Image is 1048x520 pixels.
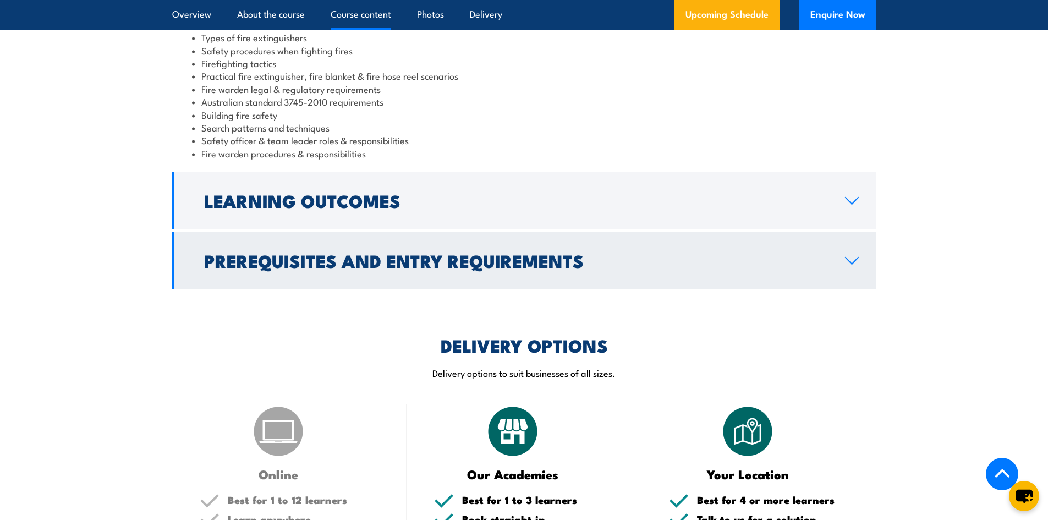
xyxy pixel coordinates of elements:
[192,95,857,108] li: Australian standard 3745-2010 requirements
[192,31,857,43] li: Types of fire extinguishers
[434,468,592,480] h3: Our Academies
[192,57,857,69] li: Firefighting tactics
[697,495,849,505] h5: Best for 4 or more learners
[192,108,857,121] li: Building fire safety
[192,147,857,160] li: Fire warden procedures & responsibilities
[192,134,857,146] li: Safety officer & team leader roles & responsibilities
[172,366,876,379] p: Delivery options to suit businesses of all sizes.
[172,172,876,229] a: Learning Outcomes
[228,495,380,505] h5: Best for 1 to 12 learners
[462,495,614,505] h5: Best for 1 to 3 learners
[441,337,608,353] h2: DELIVERY OPTIONS
[200,468,358,480] h3: Online
[669,468,827,480] h3: Your Location
[204,193,827,208] h2: Learning Outcomes
[192,121,857,134] li: Search patterns and techniques
[172,232,876,289] a: Prerequisites and Entry Requirements
[192,69,857,82] li: Practical fire extinguisher, fire blanket & fire hose reel scenarios
[204,253,827,268] h2: Prerequisites and Entry Requirements
[1009,481,1039,511] button: chat-button
[192,83,857,95] li: Fire warden legal & regulatory requirements
[192,44,857,57] li: Safety procedures when fighting fires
